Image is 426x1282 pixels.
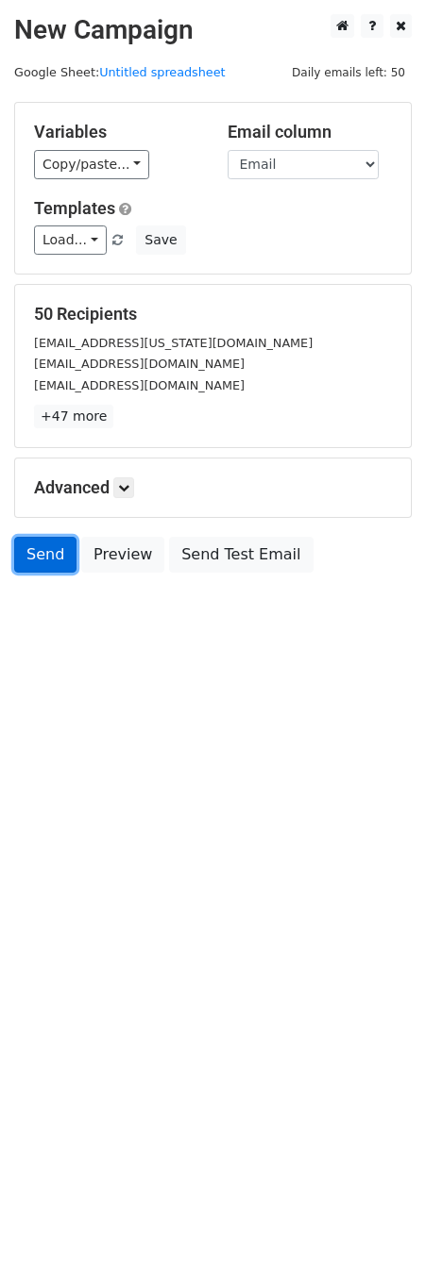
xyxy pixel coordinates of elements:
[14,537,77,573] a: Send
[34,304,392,325] h5: 50 Recipients
[34,150,149,179] a: Copy/paste...
[228,122,393,142] h5: Email column
[34,225,107,255] a: Load...
[34,198,115,218] a: Templates
[14,65,226,79] small: Google Sheet:
[285,62,412,83] span: Daily emails left: 50
[34,336,313,350] small: [EMAIL_ADDRESS][US_STATE][DOMAIN_NAME]
[34,405,113,428] a: +47 more
[136,225,185,255] button: Save
[34,357,245,371] small: [EMAIL_ADDRESS][DOMAIN_NAME]
[34,477,392,498] h5: Advanced
[99,65,225,79] a: Untitled spreadsheet
[332,1191,426,1282] iframe: Chat Widget
[34,122,199,142] h5: Variables
[285,65,412,79] a: Daily emails left: 50
[34,378,245,392] small: [EMAIL_ADDRESS][DOMAIN_NAME]
[14,14,412,46] h2: New Campaign
[81,537,164,573] a: Preview
[169,537,313,573] a: Send Test Email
